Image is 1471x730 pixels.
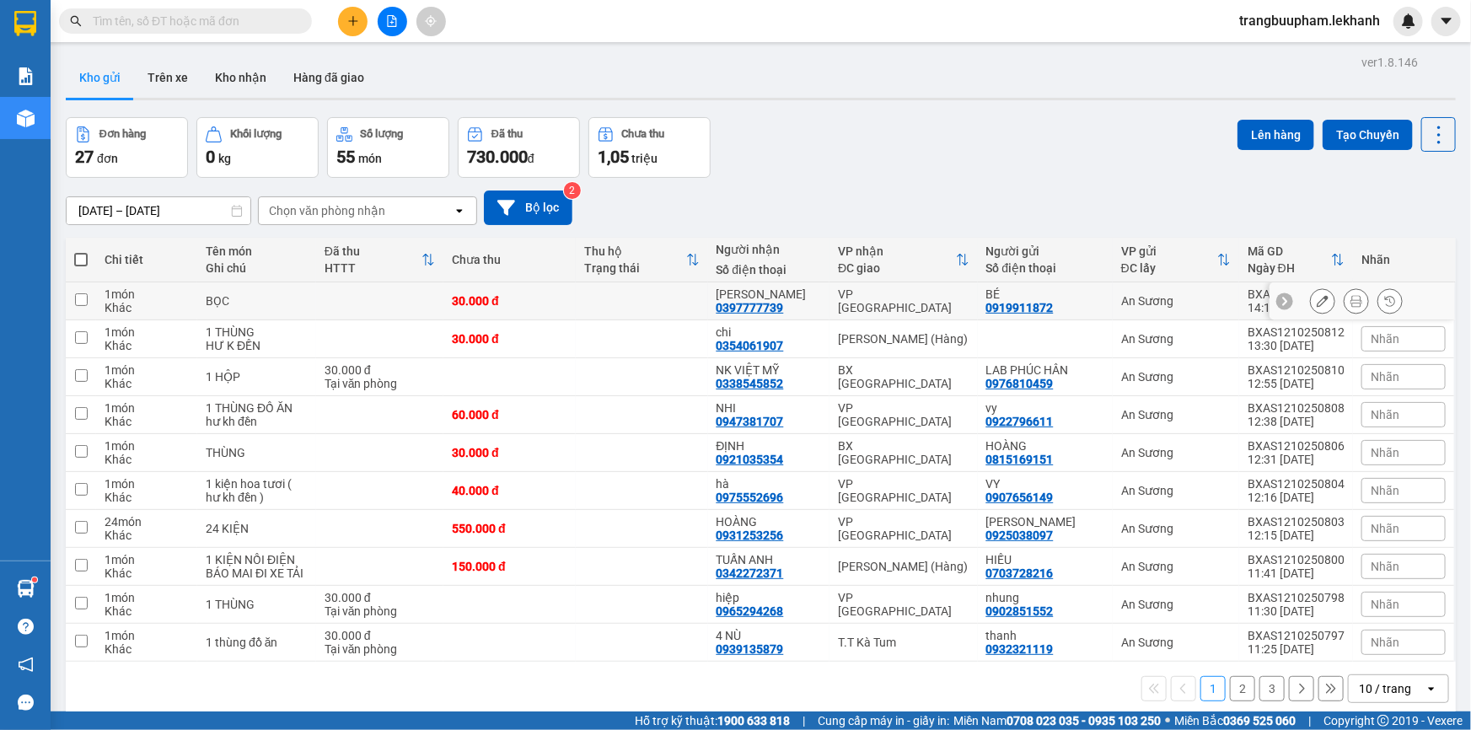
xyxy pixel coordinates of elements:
div: 0932321119 [986,642,1054,656]
img: warehouse-icon [17,580,35,598]
span: Nhãn [1371,332,1399,346]
div: Số lượng [361,128,404,140]
span: Nhãn [1371,560,1399,573]
span: ⚪️ [1165,717,1170,724]
div: Số điện thoại [986,261,1104,275]
div: 0931253256 [717,529,784,542]
div: BÉ [14,35,149,55]
div: 30.000 đ [452,332,567,346]
span: Nhãn [1371,408,1399,421]
div: An Sương [14,14,149,35]
strong: 0369 525 060 [1223,714,1296,727]
span: file-add [386,15,398,27]
div: Khác [105,566,189,580]
div: HÙNG DŨNG [986,515,1104,529]
div: Khác [105,642,189,656]
div: Người nhận [717,243,822,256]
div: 11:30 [DATE] [1248,604,1345,618]
span: plus [347,15,359,27]
div: 30.000 đ [325,363,435,377]
div: Đơn hàng [99,128,146,140]
div: BXAS1210250806 [1248,439,1345,453]
span: Cung cấp máy in - giấy in: [818,711,949,730]
div: Đã thu [325,244,421,258]
div: hiệp [717,591,822,604]
span: 27 [75,147,94,167]
div: 10 / trang [1359,680,1411,697]
img: icon-new-feature [1401,13,1416,29]
span: Nhãn [1371,636,1399,649]
span: Nhận: [161,16,201,34]
span: | [1308,711,1311,730]
div: 1 món [105,553,189,566]
div: Khối lượng [230,128,282,140]
div: HOÀNG [717,515,822,529]
div: [PERSON_NAME] (Hàng) [838,560,969,573]
div: chi [717,325,822,339]
div: Đã thu [491,128,523,140]
div: 12:15 [DATE] [1248,529,1345,542]
span: copyright [1377,715,1389,727]
div: 0925038097 [986,529,1054,542]
span: Miền Bắc [1174,711,1296,730]
span: notification [18,657,34,673]
div: 11:25 [DATE] [1248,642,1345,656]
div: Chưa thu [452,253,567,266]
div: 0965294268 [717,604,784,618]
div: Khác [105,339,189,352]
div: 12:16 [DATE] [1248,491,1345,504]
div: ĐC giao [838,261,955,275]
div: Khác [105,453,189,466]
div: BXAS1210250797 [1248,629,1345,642]
div: BXAS1210250803 [1248,515,1345,529]
div: 1 THÙNG [206,325,308,339]
div: 0947381707 [717,415,784,428]
div: Tại văn phòng [325,377,435,390]
span: message [18,695,34,711]
div: T.T Kà Tum [838,636,969,649]
button: Bộ lọc [484,191,572,225]
button: 2 [1230,676,1255,701]
div: Nhãn [1361,253,1446,266]
div: 0922796611 [986,415,1054,428]
div: 12:31 [DATE] [1248,453,1345,466]
div: NHI [717,401,822,415]
div: 60.000 đ [452,408,567,421]
div: 0939135879 [717,642,784,656]
div: 0354061907 [717,339,784,352]
button: Tạo Chuyến [1323,120,1413,150]
div: 150.000 đ [452,560,567,573]
div: 40.000 đ [452,484,567,497]
th: Toggle SortBy [829,238,977,282]
div: 0397777739 [717,301,784,314]
button: Trên xe [134,57,201,98]
div: THÙNG [206,446,308,459]
div: 14:15 [DATE] [1248,301,1345,314]
div: VP [GEOGRAPHIC_DATA] [838,287,969,314]
div: nhung [986,591,1104,604]
span: search [70,15,82,27]
div: 13:30 [DATE] [1248,339,1345,352]
div: 1 THÙNG [206,598,308,611]
sup: 1 [32,577,37,582]
div: thanh [986,629,1104,642]
div: 24 KIỆN [206,522,308,535]
div: 1 HỘP [206,370,308,384]
div: BXAS1210250819 [1248,287,1345,301]
img: logo-vxr [14,11,36,36]
svg: open [1425,682,1438,695]
div: 30.000 đ [452,294,567,308]
img: solution-icon [17,67,35,85]
div: VP [GEOGRAPHIC_DATA] [838,401,969,428]
svg: open [453,204,466,217]
div: An Sương [1121,636,1231,649]
div: 4 NÙ [717,629,822,642]
div: BXAS1210250810 [1248,363,1345,377]
sup: 2 [564,182,581,199]
div: 0397777739 [161,75,332,99]
div: Khác [105,529,189,542]
th: Toggle SortBy [1239,238,1353,282]
div: An Sương [1121,332,1231,346]
div: 0703728216 [986,566,1054,580]
div: BXAS1210250800 [1248,553,1345,566]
